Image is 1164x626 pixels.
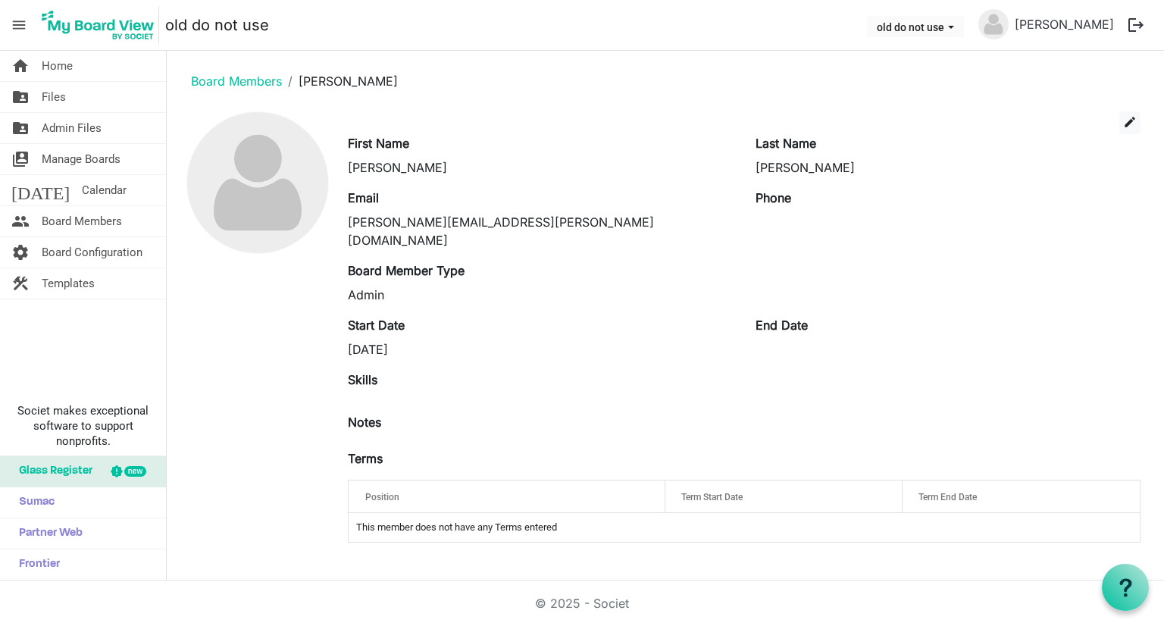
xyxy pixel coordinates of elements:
[348,134,409,152] label: First Name
[11,237,30,268] span: settings
[11,456,92,487] span: Glass Register
[37,6,165,44] a: My Board View Logo
[11,487,55,518] span: Sumac
[11,144,30,174] span: switch_account
[42,144,120,174] span: Manage Boards
[756,134,816,152] label: Last Name
[365,492,399,502] span: Position
[681,492,743,502] span: Term Start Date
[756,158,1141,177] div: [PERSON_NAME]
[187,112,328,253] img: no-profile-picture.svg
[1120,9,1152,41] button: logout
[756,316,808,334] label: End Date
[7,403,159,449] span: Societ makes exceptional software to support nonprofits.
[535,596,629,611] a: © 2025 - Societ
[42,268,95,299] span: Templates
[11,549,60,580] span: Frontier
[11,175,70,205] span: [DATE]
[5,11,33,39] span: menu
[348,261,465,280] label: Board Member Type
[349,513,1140,542] td: This member does not have any Terms entered
[42,51,73,81] span: Home
[348,213,733,249] div: [PERSON_NAME][EMAIL_ADDRESS][PERSON_NAME][DOMAIN_NAME]
[11,82,30,112] span: folder_shared
[11,518,83,549] span: Partner Web
[191,74,282,89] a: Board Members
[165,10,269,40] a: old do not use
[348,286,733,304] div: Admin
[348,413,381,431] label: Notes
[11,51,30,81] span: home
[37,6,159,44] img: My Board View Logo
[348,316,405,334] label: Start Date
[1009,9,1120,39] a: [PERSON_NAME]
[1119,111,1141,134] button: edit
[348,158,733,177] div: [PERSON_NAME]
[82,175,127,205] span: Calendar
[11,268,30,299] span: construction
[348,340,733,358] div: [DATE]
[42,206,122,236] span: Board Members
[867,16,964,37] button: old do not use dropdownbutton
[978,9,1009,39] img: no-profile-picture.svg
[348,189,379,207] label: Email
[918,492,977,502] span: Term End Date
[11,206,30,236] span: people
[348,449,383,468] label: Terms
[42,237,142,268] span: Board Configuration
[1123,115,1137,129] span: edit
[124,466,146,477] div: new
[42,82,66,112] span: Files
[282,72,398,90] li: [PERSON_NAME]
[348,371,377,389] label: Skills
[756,189,791,207] label: Phone
[11,113,30,143] span: folder_shared
[42,113,102,143] span: Admin Files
